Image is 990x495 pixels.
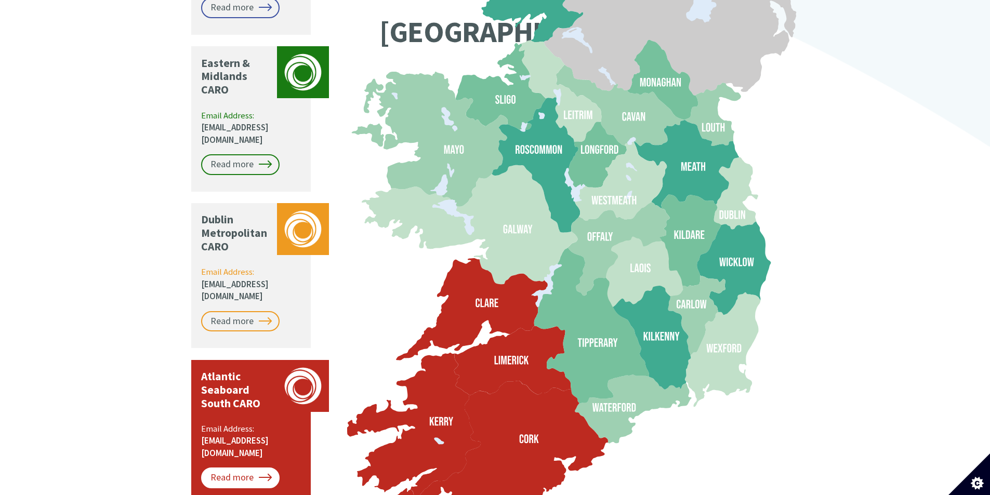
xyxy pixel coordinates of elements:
[201,278,269,302] a: [EMAIL_ADDRESS][DOMAIN_NAME]
[201,266,302,303] p: Email Address:
[201,467,280,488] a: Read more
[201,423,302,460] p: Email Address:
[379,13,645,50] text: [GEOGRAPHIC_DATA]
[201,154,280,175] a: Read more
[201,435,269,459] a: [EMAIL_ADDRESS][DOMAIN_NAME]
[201,370,272,410] p: Atlantic Seaboard South CARO
[201,122,269,145] a: [EMAIL_ADDRESS][DOMAIN_NAME]
[201,311,280,332] a: Read more
[201,110,302,146] p: Email Address:
[201,57,272,97] p: Eastern & Midlands CARO
[948,453,990,495] button: Set cookie preferences
[201,213,272,253] p: Dublin Metropolitan CARO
